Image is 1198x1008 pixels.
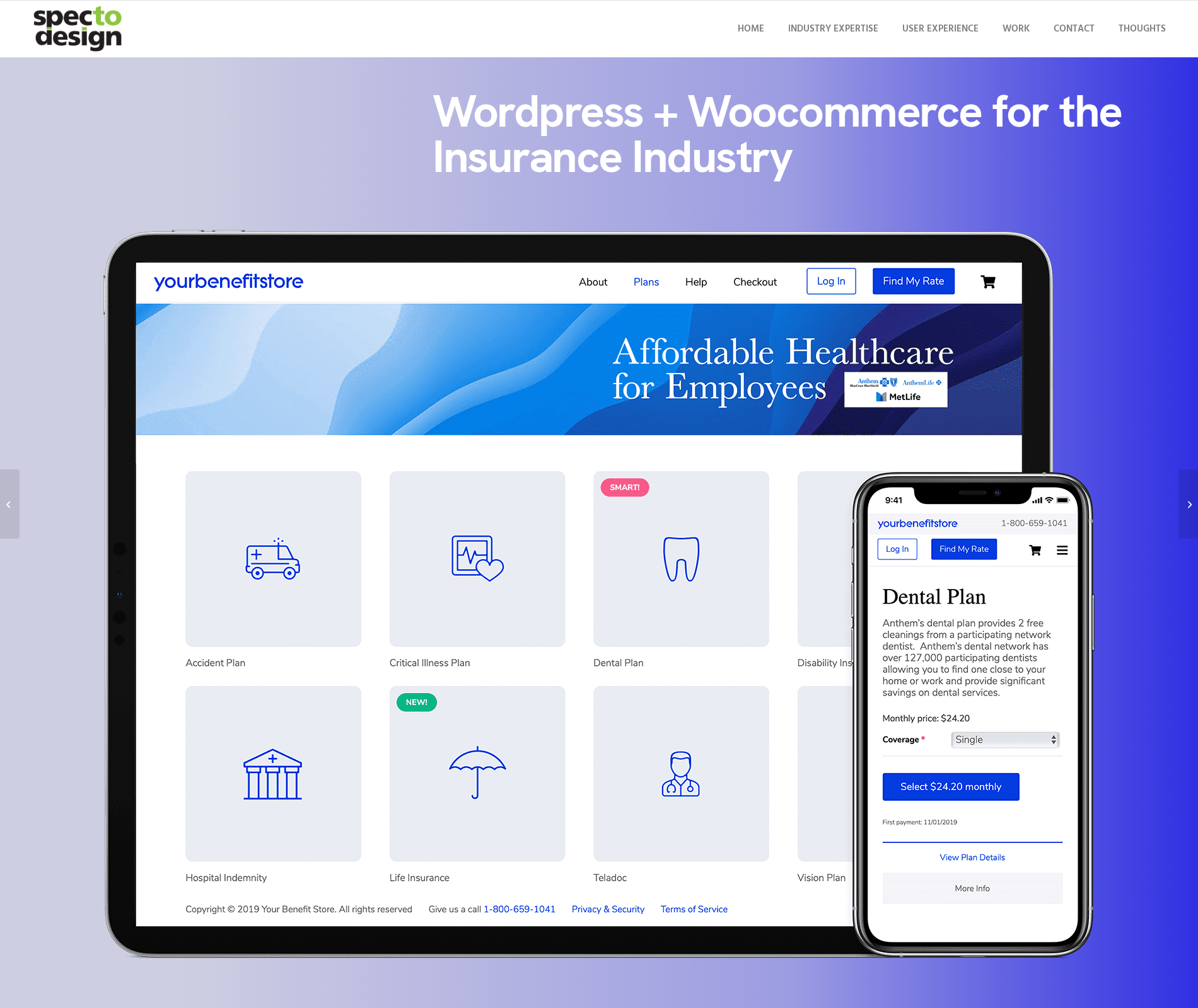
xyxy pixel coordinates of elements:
[1054,21,1095,37] span: Contact
[84,210,1114,979] img: health-insurance-ecommerce
[1045,1,1103,57] a: Contact
[433,88,1166,179] h1: Wordpress + Woocommerce for the Insurance Industry
[730,1,772,57] a: Home
[994,1,1038,57] a: Work
[738,21,764,37] span: Home
[1003,21,1030,37] span: Work
[24,1,134,57] img: specto-logo-2020
[902,21,979,37] span: User Experience
[780,1,887,57] a: Industry Expertise
[894,1,987,57] a: User Experience
[1119,21,1166,37] span: Thoughts
[1110,1,1174,57] a: Thoughts
[788,21,878,37] span: Industry Expertise
[1178,469,1198,539] a: RVNuccio.com Website & Rebrand Timeline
